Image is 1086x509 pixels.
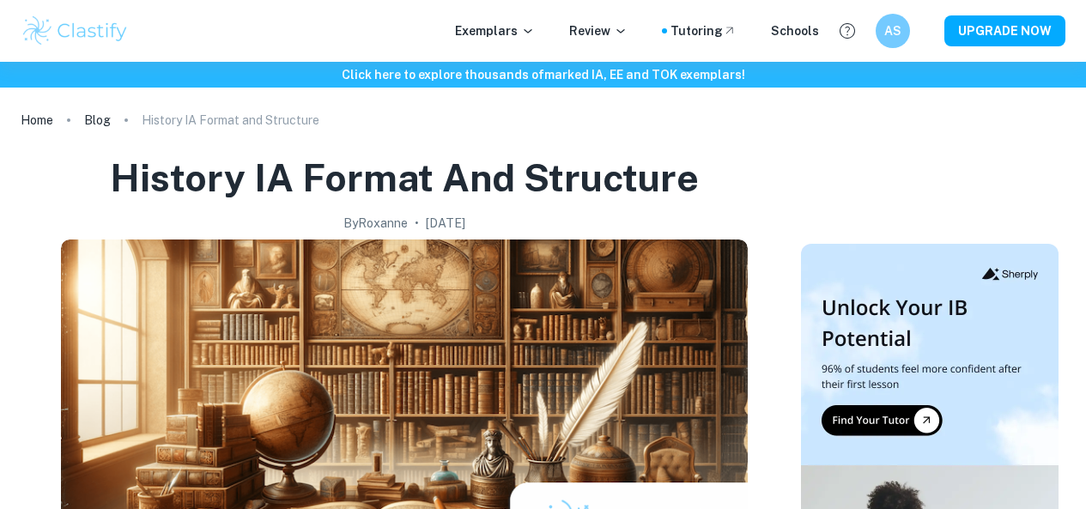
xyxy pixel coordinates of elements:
[415,214,419,233] p: •
[876,14,910,48] button: AS
[883,21,903,40] h6: AS
[3,65,1083,84] h6: Click here to explore thousands of marked IA, EE and TOK exemplars !
[426,214,465,233] h2: [DATE]
[944,15,1065,46] button: UPGRADE NOW
[142,111,319,130] p: History IA Format and Structure
[833,16,862,45] button: Help and Feedback
[771,21,819,40] a: Schools
[110,153,699,203] h1: History IA Format and Structure
[21,14,130,48] img: Clastify logo
[84,108,111,132] a: Blog
[455,21,535,40] p: Exemplars
[670,21,737,40] a: Tutoring
[569,21,628,40] p: Review
[343,214,408,233] h2: By Roxanne
[21,108,53,132] a: Home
